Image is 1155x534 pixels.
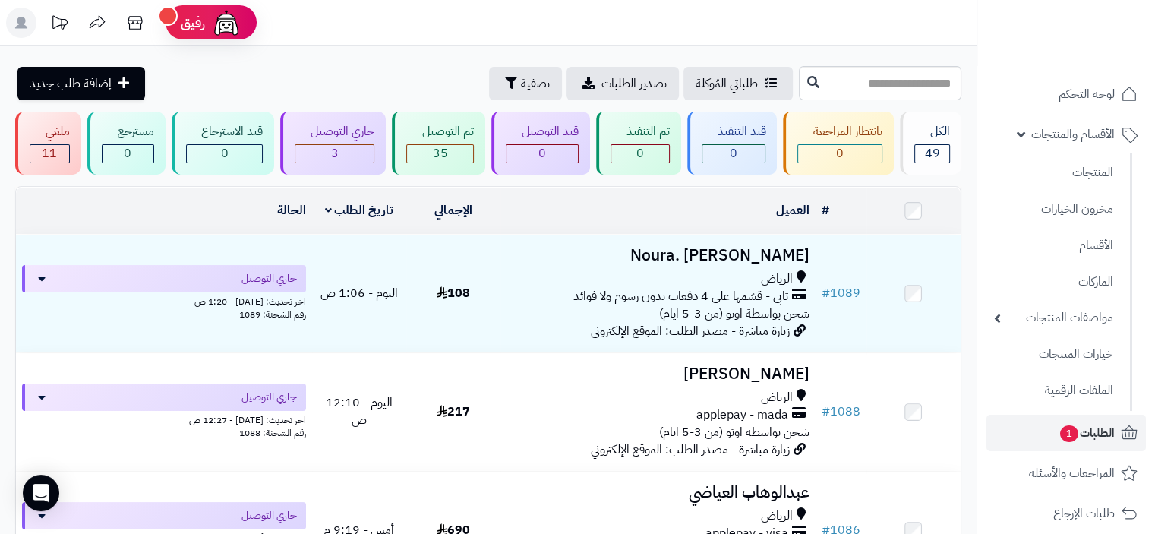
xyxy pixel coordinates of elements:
[331,144,339,163] span: 3
[659,423,809,441] span: شحن بواسطة اوتو (من 3-5 ايام)
[506,247,809,264] h3: Noura. [PERSON_NAME]
[986,338,1121,371] a: خيارات المنتجات
[102,123,154,141] div: مسترجع
[241,508,297,523] span: جاري التوصيل
[836,144,844,163] span: 0
[702,145,765,163] div: 0
[702,123,766,141] div: قيد التنفيذ
[897,112,964,175] a: الكل49
[683,67,793,100] a: طلباتي المُوكلة
[925,144,940,163] span: 49
[986,193,1121,226] a: مخزون الخيارات
[986,76,1146,112] a: لوحة التحكم
[30,145,69,163] div: 11
[389,112,488,175] a: تم التوصيل 35
[506,365,809,383] h3: [PERSON_NAME]
[776,201,809,220] a: العميل
[181,14,205,32] span: رفيق
[986,156,1121,189] a: المنتجات
[1059,84,1115,105] span: لوحة التحكم
[1053,503,1115,524] span: طلبات الإرجاع
[986,374,1121,407] a: الملفات الرقمية
[822,201,829,220] a: #
[407,145,473,163] div: 35
[798,145,882,163] div: 0
[433,144,448,163] span: 35
[186,123,264,141] div: قيد الاسترجاع
[326,393,393,429] span: اليوم - 12:10 ص
[538,144,546,163] span: 0
[611,145,669,163] div: 0
[241,390,297,405] span: جاري التوصيل
[320,284,398,302] span: اليوم - 1:06 ص
[434,201,472,220] a: الإجمالي
[659,305,809,323] span: شحن بواسطة اوتو (من 3-5 ايام)
[761,389,793,406] span: الرياض
[488,112,593,175] a: قيد التوصيل 0
[42,144,57,163] span: 11
[239,308,306,321] span: رقم الشحنة: 1089
[684,112,781,175] a: قيد التنفيذ 0
[325,201,394,220] a: تاريخ الطلب
[986,302,1121,334] a: مواصفات المنتجات
[986,495,1146,532] a: طلبات الإرجاع
[221,144,229,163] span: 0
[1060,425,1078,442] span: 1
[636,144,644,163] span: 0
[1059,422,1115,444] span: الطلبات
[696,74,758,93] span: طلباتي المُوكلة
[239,426,306,440] span: رقم الشحنة: 1088
[521,74,550,93] span: تصفية
[437,284,470,302] span: 108
[822,284,830,302] span: #
[169,112,278,175] a: قيد الاسترجاع 0
[611,123,670,141] div: تم التنفيذ
[277,112,389,175] a: جاري التوصيل 3
[12,112,84,175] a: ملغي 11
[1029,463,1115,484] span: المراجعات والأسئلة
[489,67,562,100] button: تصفية
[566,67,679,100] a: تصدير الطلبات
[277,201,306,220] a: الحالة
[914,123,950,141] div: الكل
[506,484,809,501] h3: عبدالوهاب العياضي
[22,411,306,427] div: اخر تحديث: [DATE] - 12:27 ص
[23,475,59,511] div: Open Intercom Messenger
[822,403,860,421] a: #1088
[437,403,470,421] span: 217
[40,8,78,42] a: تحديثات المنصة
[124,144,131,163] span: 0
[986,415,1146,451] a: الطلبات1
[295,123,374,141] div: جاري التوصيل
[84,112,169,175] a: مسترجع 0
[761,270,793,288] span: الرياض
[17,67,145,100] a: إضافة طلب جديد
[506,123,579,141] div: قيد التوصيل
[295,145,374,163] div: 3
[30,74,112,93] span: إضافة طلب جديد
[30,123,70,141] div: ملغي
[187,145,263,163] div: 0
[241,271,297,286] span: جاري التوصيل
[103,145,153,163] div: 0
[761,507,793,525] span: الرياض
[211,8,241,38] img: ai-face.png
[601,74,667,93] span: تصدير الطلبات
[573,288,788,305] span: تابي - قسّمها على 4 دفعات بدون رسوم ولا فوائد
[22,292,306,308] div: اخر تحديث: [DATE] - 1:20 ص
[822,403,830,421] span: #
[986,455,1146,491] a: المراجعات والأسئلة
[696,406,788,424] span: applepay - mada
[406,123,474,141] div: تم التوصيل
[593,112,684,175] a: تم التنفيذ 0
[986,229,1121,262] a: الأقسام
[591,441,790,459] span: زيارة مباشرة - مصدر الطلب: الموقع الإلكتروني
[506,145,578,163] div: 0
[730,144,737,163] span: 0
[591,322,790,340] span: زيارة مباشرة - مصدر الطلب: الموقع الإلكتروني
[986,266,1121,299] a: الماركات
[822,284,860,302] a: #1089
[797,123,882,141] div: بانتظار المراجعة
[1031,124,1115,145] span: الأقسام والمنتجات
[780,112,897,175] a: بانتظار المراجعة 0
